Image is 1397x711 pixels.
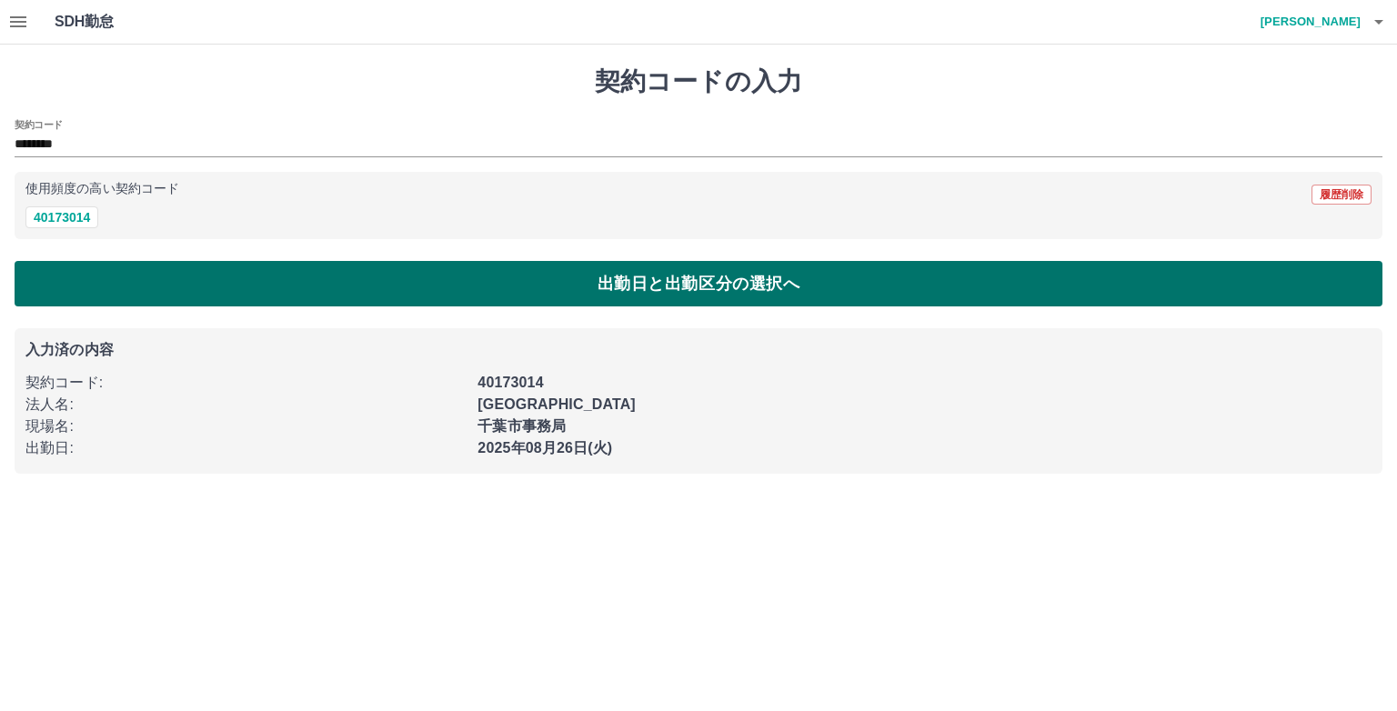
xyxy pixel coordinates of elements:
button: 40173014 [25,206,98,228]
p: 現場名 : [25,416,467,437]
button: 出勤日と出勤区分の選択へ [15,261,1382,306]
button: 履歴削除 [1312,185,1372,205]
b: 千葉市事務局 [477,418,566,434]
p: 契約コード : [25,372,467,394]
p: 法人名 : [25,394,467,416]
b: 40173014 [477,375,543,390]
p: 出勤日 : [25,437,467,459]
b: [GEOGRAPHIC_DATA] [477,396,636,412]
p: 使用頻度の高い契約コード [25,183,179,195]
p: 入力済の内容 [25,343,1372,357]
h1: 契約コードの入力 [15,66,1382,97]
b: 2025年08月26日(火) [477,440,612,456]
h2: 契約コード [15,117,63,132]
